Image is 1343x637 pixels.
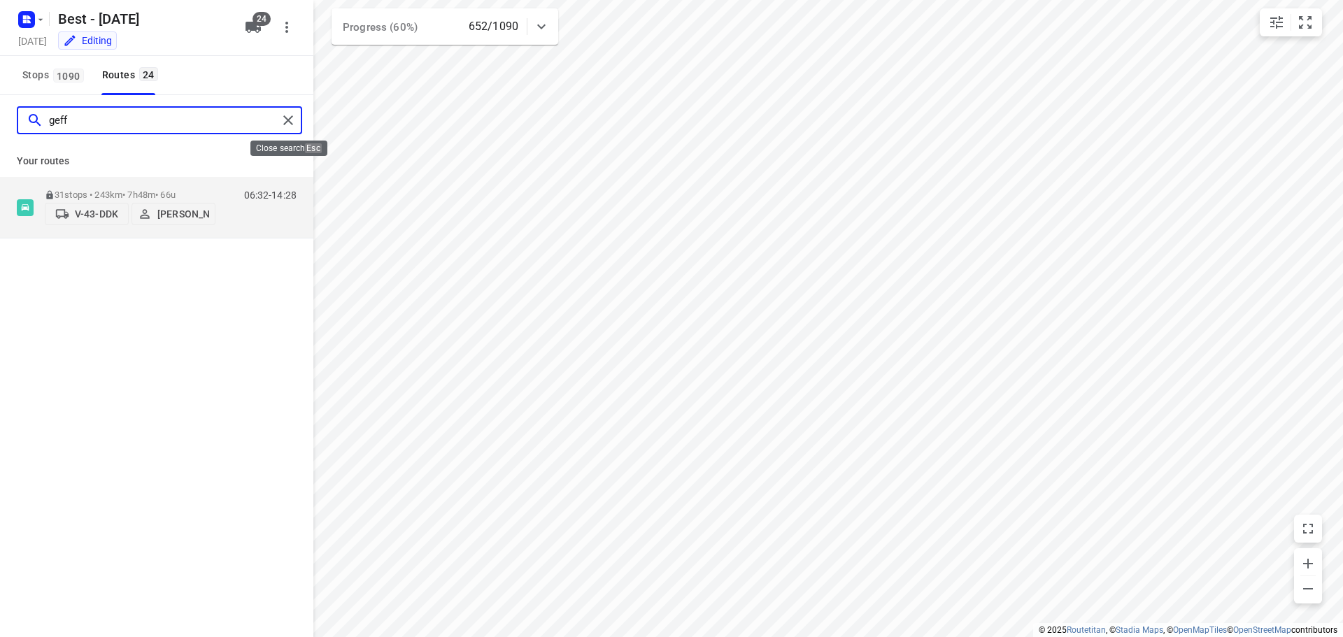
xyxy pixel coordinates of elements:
div: Routes [102,66,162,84]
a: OpenMapTiles [1173,625,1227,635]
a: Routetitan [1067,625,1106,635]
span: Stops [22,66,88,84]
button: [PERSON_NAME] [132,203,215,225]
p: 31 stops • 243km • 7h48m • 66u [45,189,215,200]
h5: Rename [52,8,234,30]
span: 24 [139,67,158,81]
p: 652/1090 [469,18,518,35]
button: 24 [239,13,267,41]
button: V-43-DDK [45,203,129,225]
button: Fit zoom [1291,8,1319,36]
h5: Project date [13,33,52,49]
span: Progress (60%) [343,21,418,34]
div: You are currently in edit mode. [63,34,112,48]
span: 24 [253,12,271,26]
p: [PERSON_NAME] [157,208,209,220]
input: Search routes [49,110,278,131]
a: Stadia Maps [1116,625,1163,635]
p: Your routes [17,154,297,169]
a: OpenStreetMap [1233,625,1291,635]
div: Progress (60%)652/1090 [332,8,558,45]
span: 1090 [53,69,84,83]
li: © 2025 , © , © © contributors [1039,625,1337,635]
p: V-43-DDK [75,208,118,220]
div: small contained button group [1260,8,1322,36]
button: More [273,13,301,41]
p: 06:32-14:28 [244,189,297,201]
button: Map settings [1263,8,1291,36]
